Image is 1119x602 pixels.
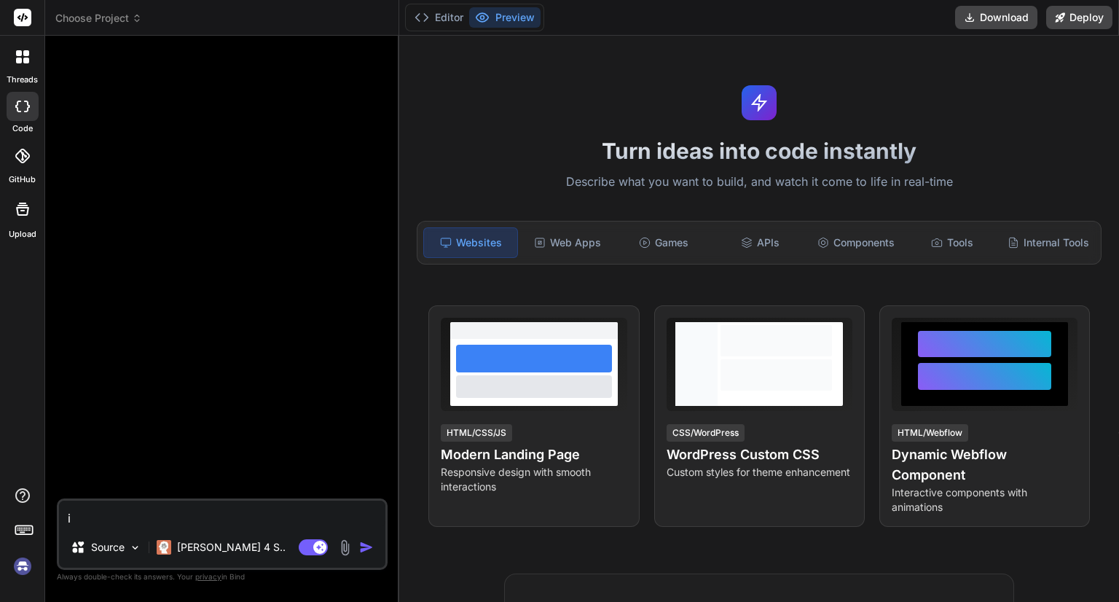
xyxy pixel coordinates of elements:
[423,227,518,258] div: Websites
[892,445,1077,485] h4: Dynamic Webflow Component
[667,424,745,442] div: CSS/WordPress
[521,227,614,258] div: Web Apps
[359,540,374,555] img: icon
[441,424,512,442] div: HTML/CSS/JS
[408,138,1110,164] h1: Turn ideas into code instantly
[892,485,1077,515] p: Interactive components with animations
[469,7,541,28] button: Preview
[59,501,385,527] textarea: i
[667,465,852,480] p: Custom styles for theme enhancement
[129,542,141,554] img: Pick Models
[713,227,806,258] div: APIs
[617,227,710,258] div: Games
[809,227,903,258] div: Components
[441,465,627,494] p: Responsive design with smooth interactions
[9,228,36,241] label: Upload
[10,554,35,579] img: signin
[892,424,968,442] div: HTML/Webflow
[177,540,286,555] p: [PERSON_NAME] 4 S..
[409,7,469,28] button: Editor
[441,445,627,465] h4: Modern Landing Page
[195,572,221,581] span: privacy
[1002,227,1095,258] div: Internal Tools
[9,173,36,186] label: GitHub
[667,445,852,465] h4: WordPress Custom CSS
[955,6,1037,29] button: Download
[157,540,171,555] img: Claude 4 Sonnet
[55,11,142,26] span: Choose Project
[7,74,38,86] label: threads
[408,173,1110,192] p: Describe what you want to build, and watch it come to life in real-time
[337,539,353,556] img: attachment
[12,122,33,135] label: code
[1046,6,1112,29] button: Deploy
[906,227,999,258] div: Tools
[57,570,388,584] p: Always double-check its answers. Your in Bind
[91,540,125,555] p: Source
